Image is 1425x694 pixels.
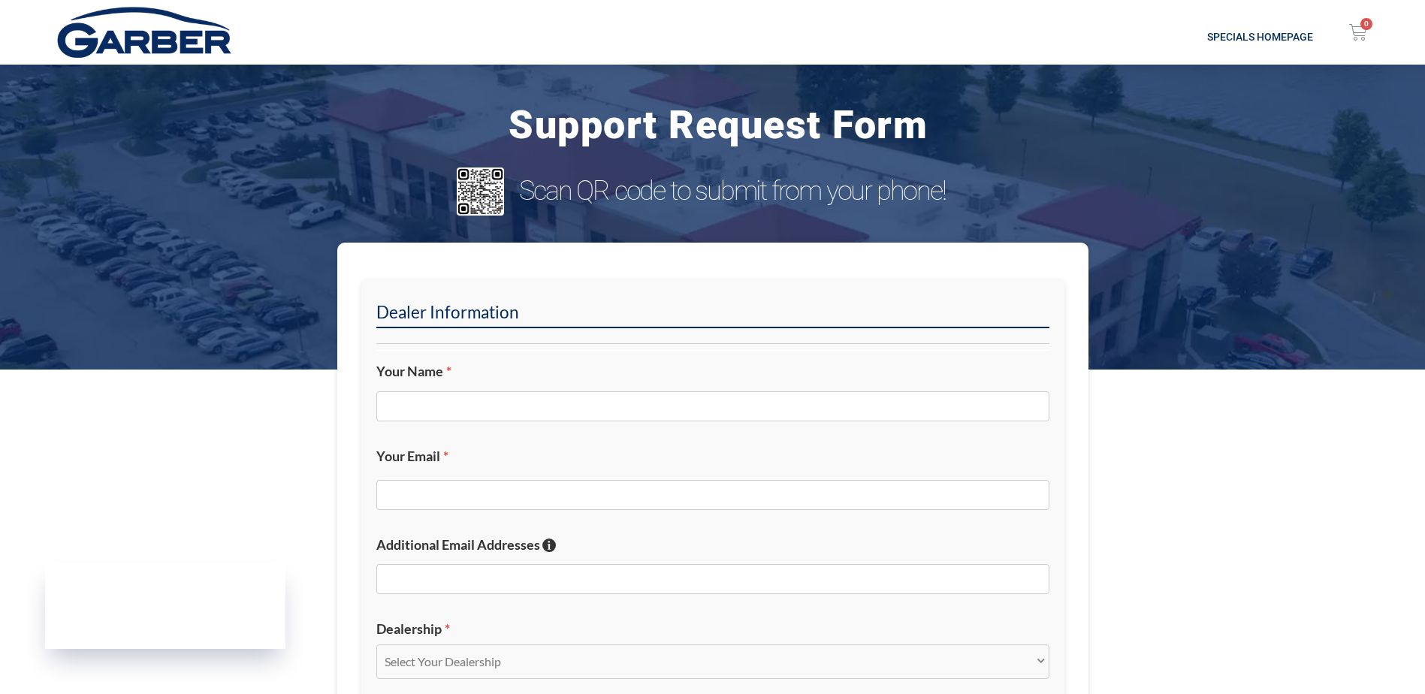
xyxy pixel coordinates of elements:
[519,175,980,207] h3: Scan QR code to submit from your phone!
[113,98,1324,153] h3: Support Request Form
[376,620,1049,638] label: Dealership
[45,563,285,649] iframe: Garber Digital Marketing Status
[367,32,1313,42] h2: Specials Homepage
[376,363,1049,380] label: Your Name
[376,301,1049,328] h2: Dealer Information
[376,536,540,553] span: Additional Email Addresses
[376,448,1049,465] label: Your Email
